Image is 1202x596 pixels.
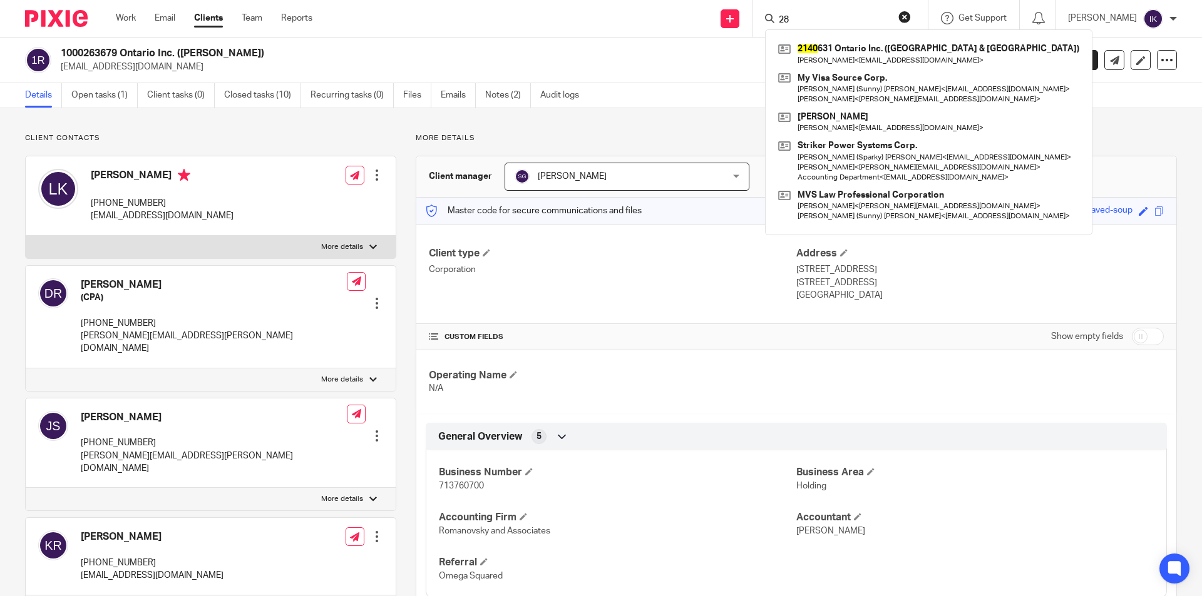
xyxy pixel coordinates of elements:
a: Details [25,83,62,108]
p: [STREET_ADDRESS] [796,276,1164,289]
p: More details [321,242,363,252]
span: Romanovsky and Associates [439,527,550,535]
a: Notes (2) [485,83,531,108]
span: Get Support [958,14,1007,23]
button: Clear [898,11,911,23]
p: [EMAIL_ADDRESS][DOMAIN_NAME] [91,210,234,222]
a: Open tasks (1) [71,83,138,108]
p: [PHONE_NUMBER] [81,317,347,330]
a: Files [403,83,431,108]
h4: Business Area [796,466,1154,479]
span: Omega Squared [439,572,503,580]
p: More details [321,494,363,504]
h4: CUSTOM FIELDS [429,332,796,342]
p: [PERSON_NAME][EMAIL_ADDRESS][PERSON_NAME][DOMAIN_NAME] [81,330,347,355]
span: [PERSON_NAME] [538,172,607,181]
img: svg%3E [1143,9,1163,29]
p: More details [416,133,1177,143]
p: More details [321,375,363,385]
a: Reports [281,12,312,24]
h5: (CPA) [81,291,347,304]
h3: Client manager [429,170,492,183]
a: Client tasks (0) [147,83,215,108]
i: Primary [178,169,190,181]
img: svg%3E [25,47,51,73]
span: General Overview [438,430,522,443]
a: Clients [194,12,223,24]
img: svg%3E [38,278,68,308]
h4: Accounting Firm [439,511,796,524]
span: N/A [429,384,443,393]
p: Client contacts [25,133,396,143]
h4: Referral [439,556,796,569]
input: Search [778,15,890,26]
p: [EMAIL_ADDRESS][DOMAIN_NAME] [81,569,223,582]
h4: [PERSON_NAME] [91,169,234,184]
a: Emails [441,83,476,108]
img: svg%3E [38,169,78,209]
p: Corporation [429,263,796,276]
a: Closed tasks (10) [224,83,301,108]
span: [PERSON_NAME] [796,527,865,535]
p: [PHONE_NUMBER] [81,557,223,569]
h4: Operating Name [429,369,796,382]
h4: [PERSON_NAME] [81,278,347,291]
p: [STREET_ADDRESS] [796,263,1164,276]
a: Team [242,12,262,24]
a: Recurring tasks (0) [311,83,394,108]
img: Pixie [25,10,88,27]
p: [PHONE_NUMBER] [81,437,347,449]
p: [EMAIL_ADDRESS][DOMAIN_NAME] [61,61,1007,73]
h4: [PERSON_NAME] [81,411,347,424]
span: 713760700 [439,482,484,490]
p: Master code for secure communications and files [426,205,642,217]
img: svg%3E [38,411,68,441]
span: Holding [796,482,826,490]
p: [PERSON_NAME][EMAIL_ADDRESS][PERSON_NAME][DOMAIN_NAME] [81,450,347,475]
p: [GEOGRAPHIC_DATA] [796,289,1164,301]
h2: 1000263679 Ontario Inc. ([PERSON_NAME]) [61,47,818,60]
h4: Address [796,247,1164,260]
h4: Accountant [796,511,1154,524]
span: 5 [537,430,542,443]
h4: Business Number [439,466,796,479]
a: Audit logs [540,83,588,108]
img: svg%3E [38,530,68,560]
p: [PHONE_NUMBER] [91,197,234,210]
label: Show empty fields [1051,330,1123,343]
h4: Client type [429,247,796,260]
h4: [PERSON_NAME] [81,530,223,543]
a: Email [155,12,175,24]
a: Work [116,12,136,24]
p: [PERSON_NAME] [1068,12,1137,24]
img: svg%3E [515,169,530,184]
